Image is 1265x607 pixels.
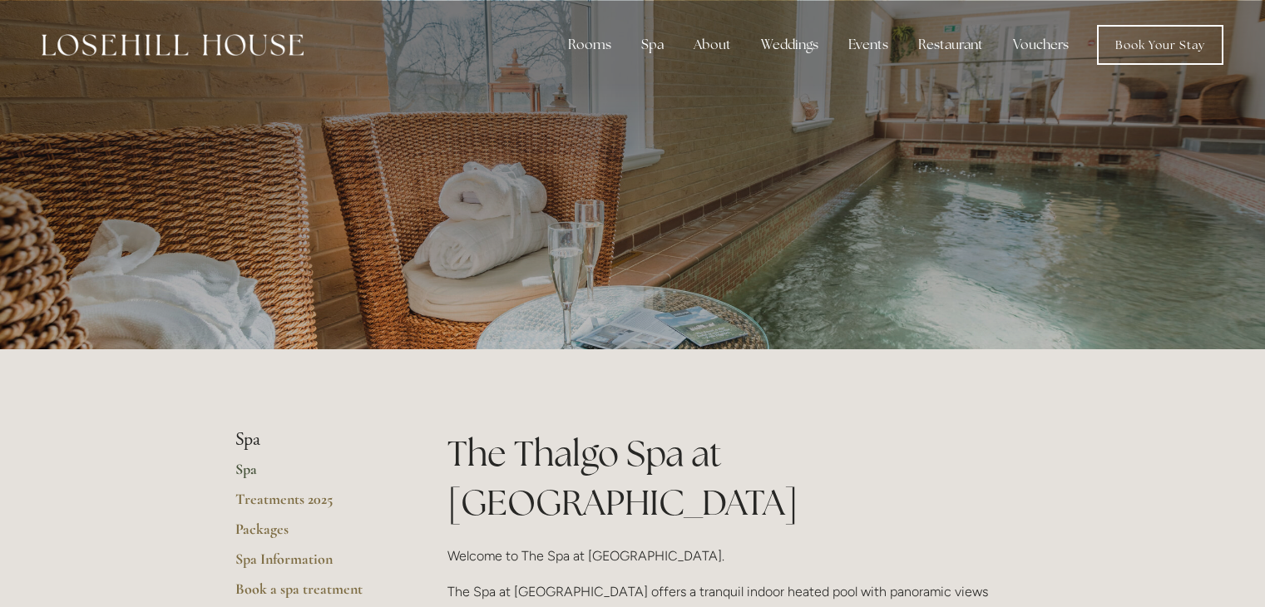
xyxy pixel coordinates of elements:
a: Vouchers [1000,28,1082,62]
a: Book Your Stay [1097,25,1223,65]
a: Spa Information [235,550,394,580]
div: Spa [628,28,677,62]
a: Packages [235,520,394,550]
div: Restaurant [905,28,996,62]
li: Spa [235,429,394,451]
p: Welcome to The Spa at [GEOGRAPHIC_DATA]. [447,545,1030,567]
div: Rooms [555,28,625,62]
h1: The Thalgo Spa at [GEOGRAPHIC_DATA] [447,429,1030,527]
img: Losehill House [42,34,304,56]
a: Spa [235,460,394,490]
div: About [680,28,744,62]
div: Weddings [748,28,832,62]
div: Events [835,28,902,62]
a: Treatments 2025 [235,490,394,520]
